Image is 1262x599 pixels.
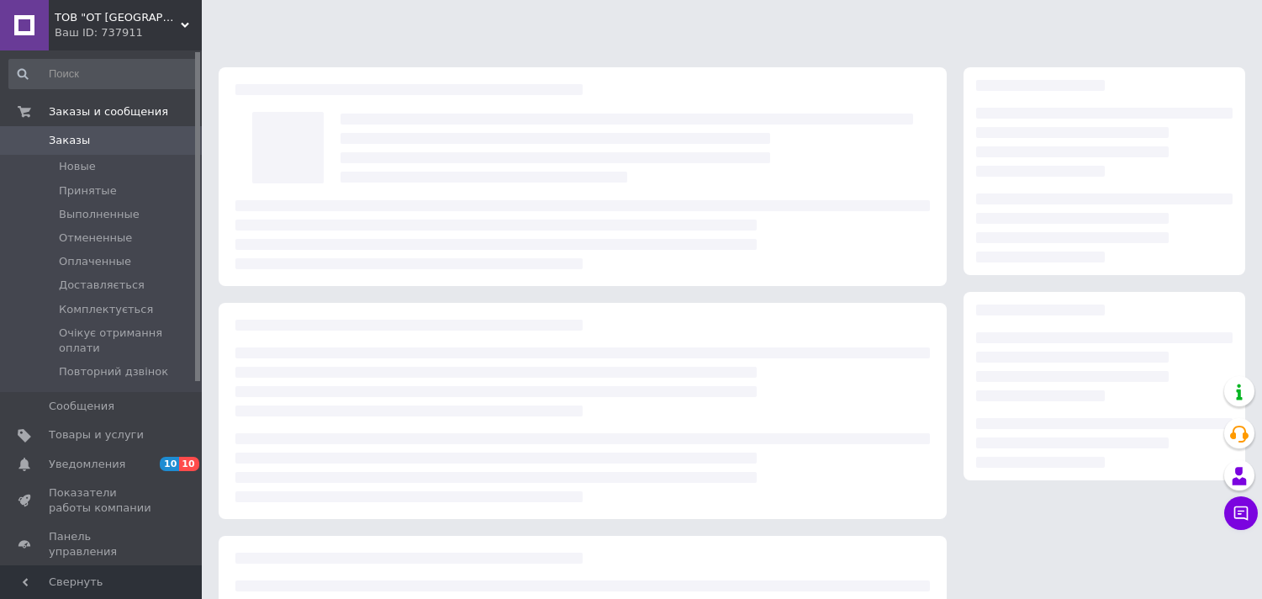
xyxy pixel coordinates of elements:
[49,529,156,559] span: Панель управления
[49,427,144,443] span: Товары и услуги
[59,364,168,379] span: Повторний дзвінок
[160,457,179,471] span: 10
[8,59,198,89] input: Поиск
[49,399,114,414] span: Сообщения
[59,207,140,222] span: Выполненные
[59,326,197,356] span: Очікує отримання оплати
[179,457,198,471] span: 10
[59,302,153,317] span: Комплектується
[59,159,96,174] span: Новые
[1224,496,1258,530] button: Чат с покупателем
[55,25,202,40] div: Ваш ID: 737911
[49,485,156,516] span: Показатели работы компании
[59,231,132,246] span: Отмененные
[55,10,181,25] span: ТОВ "ОТ УКРАИНА"
[59,278,145,293] span: Доставляється
[49,104,168,119] span: Заказы и сообщения
[59,183,117,199] span: Принятые
[49,457,125,472] span: Уведомления
[49,133,90,148] span: Заказы
[59,254,131,269] span: Оплаченные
